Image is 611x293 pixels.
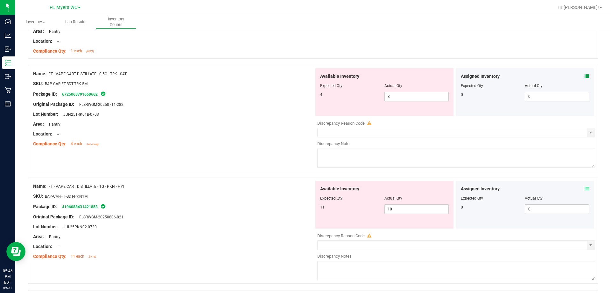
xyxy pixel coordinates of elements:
[57,19,95,25] span: Lab Results
[33,254,67,259] span: Compliance Qty:
[525,92,589,101] input: 0
[33,112,58,117] span: Lot Number:
[76,215,123,219] span: FLSRWGM-20250806-821
[33,204,57,209] span: Package ID:
[33,81,43,86] span: SKU:
[33,141,67,146] span: Compliance Qty:
[33,29,44,34] span: Area:
[33,71,46,76] span: Name:
[62,92,98,97] a: 6725063791660662
[3,268,12,285] p: 05:46 PM EDT
[46,29,60,34] span: Pantry
[320,205,325,209] span: 11
[96,16,136,28] span: Inventory Counts
[88,255,96,258] span: [DATE]
[461,195,525,201] div: Expected Qty
[56,15,96,29] a: Lab Results
[317,121,365,126] span: Discrepancy Reason Code
[71,142,82,146] span: 4 each
[385,205,448,214] input: 10
[33,184,46,189] span: Name:
[525,205,589,214] input: 0
[46,235,60,239] span: Pantry
[100,91,106,97] span: In Sync
[5,87,11,93] inline-svg: Retail
[5,32,11,39] inline-svg: Analytics
[587,128,595,137] span: select
[525,83,589,89] div: Actual Qty
[48,184,124,189] span: FT - VAPE CART DISTILLATE - 1G - PKN - HYI
[3,285,12,290] p: 09/21
[45,194,88,199] span: BAP-CAR-FT-BDT-PKN1M
[5,101,11,107] inline-svg: Reports
[71,49,82,53] span: 1 each
[45,82,88,86] span: BAP-CAR-FT-BDT-TRK.5M
[86,50,94,53] span: [DATE]
[100,203,106,209] span: In Sync
[33,214,74,219] span: Original Package ID:
[60,225,97,229] span: JUL25PKN02-0730
[33,244,52,249] span: Location:
[320,73,359,80] span: Available Inventory
[33,194,43,199] span: SKU:
[320,196,342,201] span: Expected Qty
[46,122,60,127] span: Pantry
[76,102,123,107] span: FLSRWGM-20250711-282
[558,5,599,10] span: Hi, [PERSON_NAME]!
[320,84,342,88] span: Expected Qty
[461,83,525,89] div: Expected Qty
[461,186,500,192] span: Assigned Inventory
[15,15,56,29] a: Inventory
[54,245,59,249] span: --
[525,195,589,201] div: Actual Qty
[33,121,44,127] span: Area:
[54,132,59,136] span: --
[16,19,55,25] span: Inventory
[48,72,127,76] span: FT - VAPE CART DISTILLATE - 0.5G - TRK - SAT
[33,234,44,239] span: Area:
[461,204,525,210] div: 0
[320,92,322,97] span: 4
[587,241,595,250] span: select
[5,18,11,25] inline-svg: Dashboard
[317,253,595,260] div: Discrepancy Notes
[5,60,11,66] inline-svg: Inventory
[5,46,11,52] inline-svg: Inbound
[33,48,67,54] span: Compliance Qty:
[33,224,58,229] span: Lot Number:
[33,131,52,136] span: Location:
[96,15,136,29] a: Inventory Counts
[86,143,99,146] span: 3 hours ago
[54,39,59,44] span: --
[384,196,402,201] span: Actual Qty
[71,254,84,259] span: 11 each
[320,186,359,192] span: Available Inventory
[5,73,11,80] inline-svg: Outbound
[317,141,595,147] div: Discrepancy Notes
[317,233,365,238] span: Discrepancy Reason Code
[33,92,57,97] span: Package ID:
[62,205,98,209] a: 4196088431421853
[461,92,525,98] div: 0
[33,39,52,44] span: Location:
[60,112,99,117] span: JUN25TRK01B-0703
[385,92,448,101] input: 3
[384,84,402,88] span: Actual Qty
[33,102,74,107] span: Original Package ID:
[461,73,500,80] span: Assigned Inventory
[50,5,77,10] span: Ft. Myers WC
[6,242,25,261] iframe: Resource center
